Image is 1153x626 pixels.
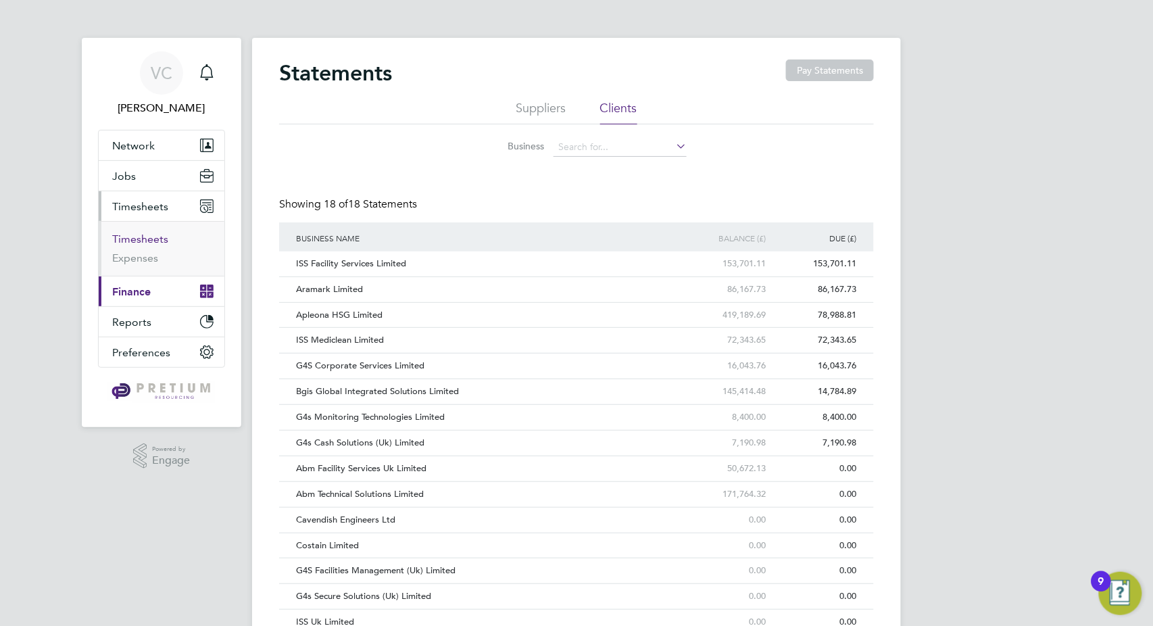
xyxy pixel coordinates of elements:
button: Pay Statements [786,59,874,81]
div: G4s Secure Solutions (Uk) Limited [293,584,679,609]
div: G4S Facilities Management (Uk) Limited [293,558,679,583]
div: 153,701.11 [679,251,769,276]
div: 0.00 [770,558,860,583]
span: Valentina Cerulli [98,100,225,116]
a: Bgis Global Integrated Solutions Limited145,414.4814,784.89 [293,379,860,390]
div: 0.00 [770,584,860,609]
img: pretium-logo-retina.png [108,381,214,403]
div: 72,343.65 [770,328,860,353]
span: Timesheets [112,200,168,213]
a: Apleona HSG Limited419,189.6978,988.81 [293,302,860,314]
h2: Statements [279,59,392,87]
a: Expenses [112,251,158,264]
input: Search for... [554,138,687,157]
button: Network [99,130,224,160]
span: 18 Statements [324,197,417,211]
div: Bgis Global Integrated Solutions Limited [293,379,679,404]
div: 171,764.32 [679,482,769,507]
div: 8,400.00 [679,405,769,430]
div: ISS Mediclean Limited [293,328,679,353]
a: Timesheets [112,233,168,245]
div: 419,189.69 [679,303,769,328]
nav: Main navigation [82,38,241,427]
div: Due (£) [770,222,860,254]
div: Abm Facility Services Uk Limited [293,456,679,481]
div: 0.00 [770,456,860,481]
div: 0.00 [679,533,769,558]
div: Showing [279,197,420,212]
div: 16,043.76 [770,354,860,379]
a: Abm Technical Solutions Limited171,764.320.00 [293,481,860,493]
button: Open Resource Center, 9 new notifications [1099,572,1142,615]
div: 16,043.76 [679,354,769,379]
a: Abm Facility Services Uk Limited50,672.130.00 [293,456,860,467]
a: G4s Monitoring Technologies Limited8,400.008,400.00 [293,404,860,416]
a: Powered byEngage [133,443,191,469]
div: G4s Cash Solutions (Uk) Limited [293,431,679,456]
a: VC[PERSON_NAME] [98,51,225,116]
button: Timesheets [99,191,224,221]
span: Engage [152,455,190,466]
a: G4s Cash Solutions (Uk) Limited7,190.987,190.98 [293,430,860,441]
div: Timesheets [99,221,224,276]
div: 0.00 [770,508,860,533]
span: Finance [112,285,151,298]
div: 0.00 [770,482,860,507]
div: Abm Technical Solutions Limited [293,482,679,507]
span: Jobs [112,170,136,183]
div: 86,167.73 [679,277,769,302]
a: Aramark Limited86,167.7386,167.73 [293,276,860,288]
a: ISS Mediclean Limited72,343.6572,343.65 [293,327,860,339]
div: Aramark Limited [293,277,679,302]
span: 18 of [324,197,348,211]
div: 50,672.13 [679,456,769,481]
li: Clients [600,100,637,124]
button: Preferences [99,337,224,367]
div: 7,190.98 [770,431,860,456]
a: Cavendish Engineers Ltd0.000.00 [293,507,860,519]
a: Go to home page [98,381,225,403]
li: Suppliers [516,100,566,124]
div: G4s Monitoring Technologies Limited [293,405,679,430]
div: 0.00 [679,584,769,609]
a: ISS Uk Limited0.000.00 [293,609,860,621]
button: Jobs [99,161,224,191]
a: Costain Limited0.000.00 [293,533,860,544]
div: 14,784.89 [770,379,860,404]
div: ISS Facility Services Limited [293,251,679,276]
button: Reports [99,307,224,337]
span: Reports [112,316,151,329]
a: ISS Facility Services Limited153,701.11153,701.11 [293,251,860,262]
div: 153,701.11 [770,251,860,276]
a: G4s Secure Solutions (Uk) Limited0.000.00 [293,583,860,595]
label: Business [466,140,544,152]
div: 86,167.73 [770,277,860,302]
div: 0.00 [679,558,769,583]
div: G4S Corporate Services Limited [293,354,679,379]
div: 9 [1098,581,1104,599]
div: Costain Limited [293,533,679,558]
div: Business Name [293,222,679,254]
div: Cavendish Engineers Ltd [293,508,679,533]
a: G4S Corporate Services Limited16,043.7616,043.76 [293,353,860,364]
span: Network [112,139,155,152]
div: 78,988.81 [770,303,860,328]
div: 72,343.65 [679,328,769,353]
span: Powered by [152,443,190,455]
div: 8,400.00 [770,405,860,430]
a: G4S Facilities Management (Uk) Limited0.000.00 [293,558,860,569]
div: 0.00 [770,533,860,558]
button: Finance [99,276,224,306]
span: VC [151,64,172,82]
div: Apleona HSG Limited [293,303,679,328]
div: 145,414.48 [679,379,769,404]
div: Balance (£) [679,222,769,254]
span: Preferences [112,346,170,359]
div: 0.00 [679,508,769,533]
div: 7,190.98 [679,431,769,456]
